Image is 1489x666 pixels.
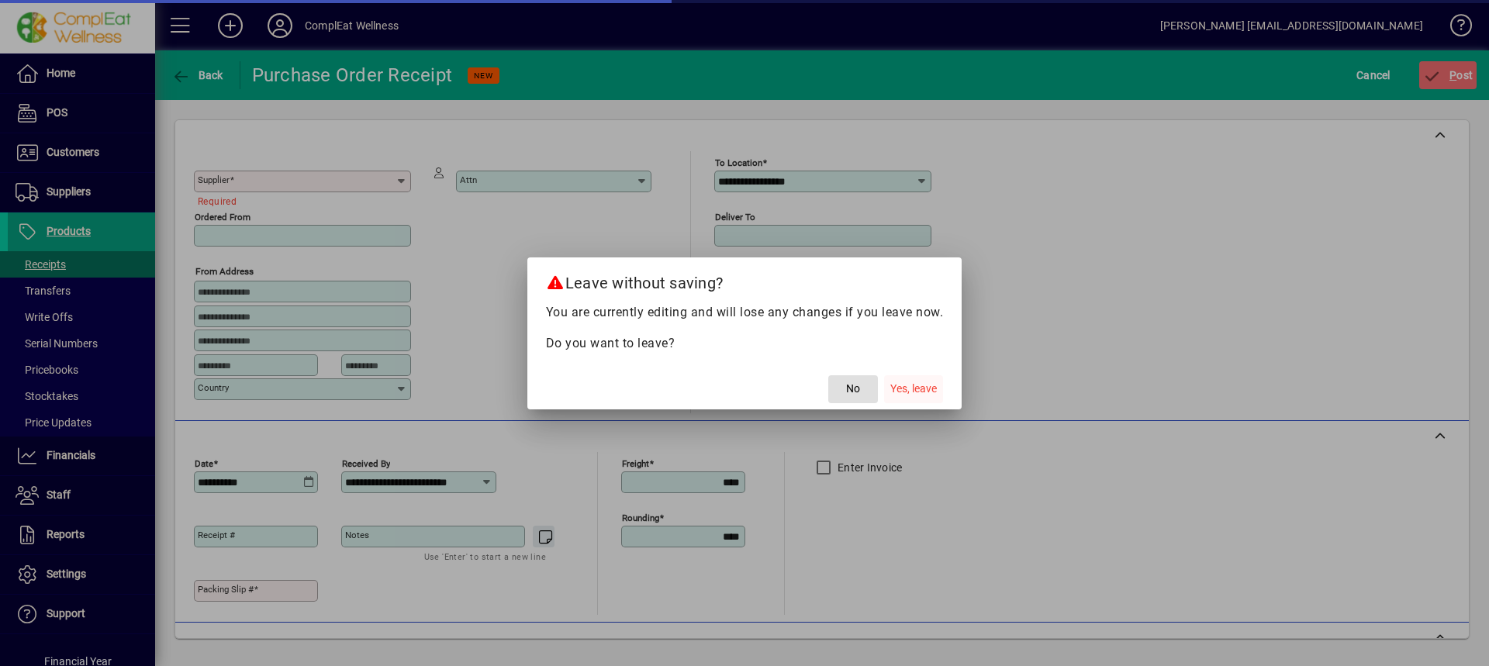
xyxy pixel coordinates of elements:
span: No [846,381,860,397]
button: Yes, leave [884,375,943,403]
span: Yes, leave [890,381,937,397]
button: No [828,375,878,403]
p: Do you want to leave? [546,334,944,353]
h2: Leave without saving? [527,257,962,302]
p: You are currently editing and will lose any changes if you leave now. [546,303,944,322]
